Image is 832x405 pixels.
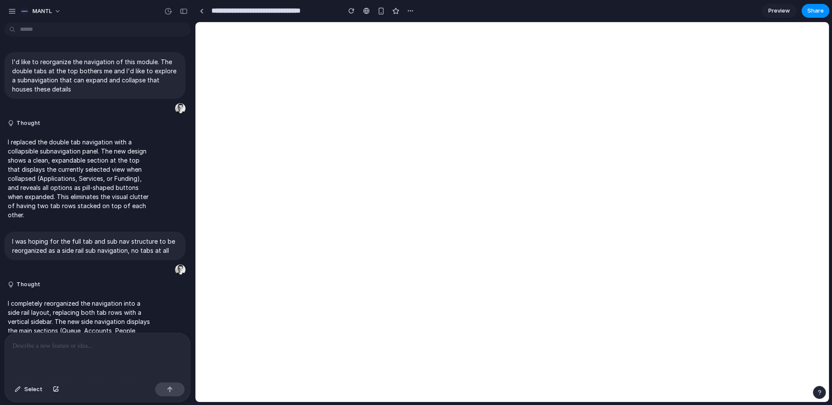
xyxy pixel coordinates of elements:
[12,237,178,255] p: I was hoping for the full tab and sub nav structure to be reorganized as a side rail sub navigati...
[768,7,790,15] span: Preview
[12,57,178,94] p: I'd like to reorganize the navigation of this module. The double tabs at the top bothers me and I...
[8,299,153,372] p: I completely reorganized the navigation into a side rail layout, replacing both tab rows with a v...
[17,4,65,18] button: MANTL
[32,7,52,16] span: MANTL
[802,4,829,18] button: Share
[8,137,153,219] p: I replaced the double tab navigation with a collapsible subnavigation panel. The new design shows...
[24,385,42,394] span: Select
[10,382,47,396] button: Select
[762,4,796,18] a: Preview
[807,7,824,15] span: Share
